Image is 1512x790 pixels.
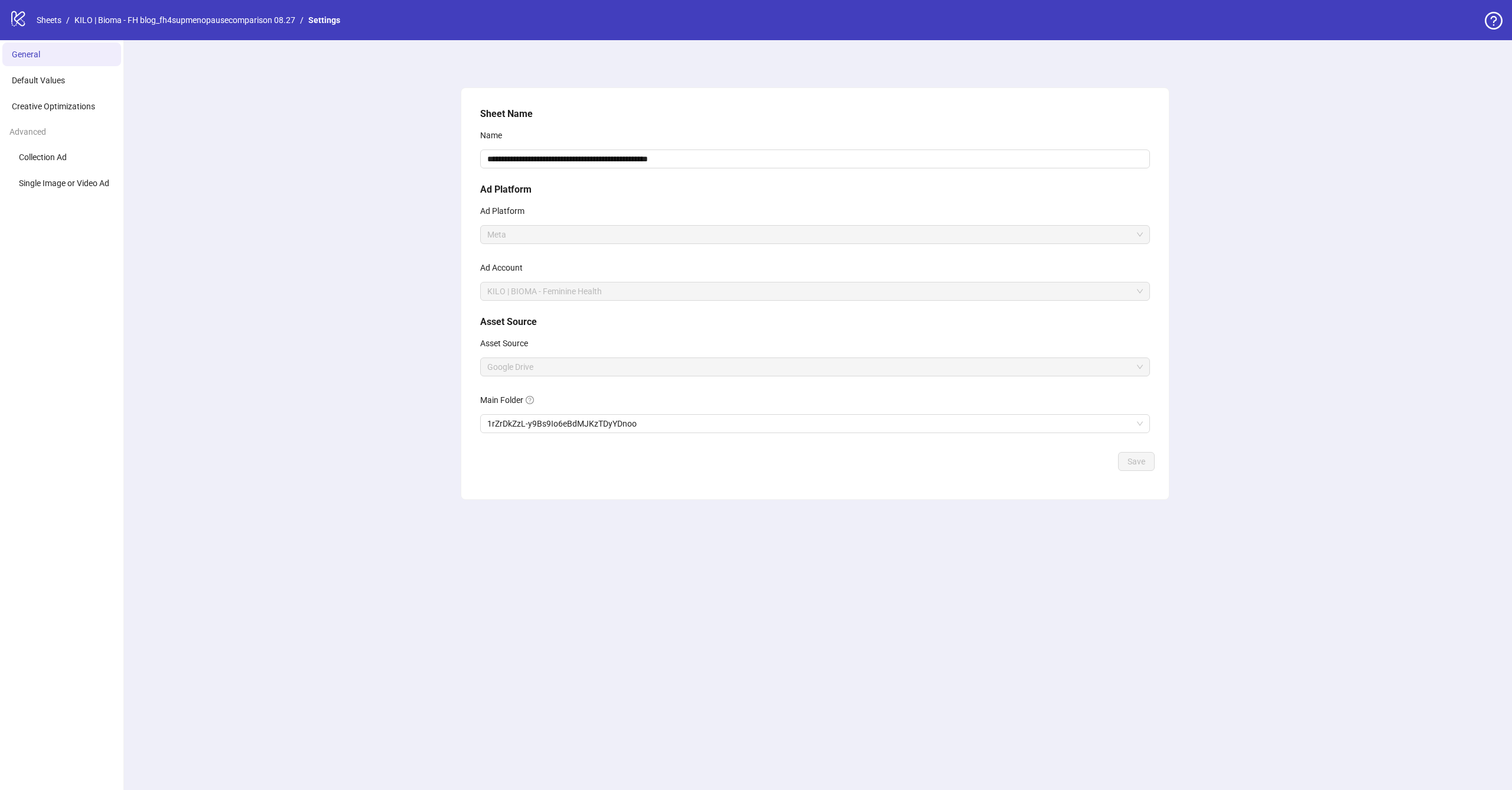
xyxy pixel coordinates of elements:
[487,358,1143,376] span: Google Drive
[66,14,70,27] li: /
[72,14,298,27] a: KILO | Bioma - FH blog_fh4supmenopausecomparison 08.27
[12,76,65,85] span: Default Values
[19,152,67,162] span: Collection Ad
[480,149,1150,168] input: Name
[526,396,534,404] span: question-circle
[1485,12,1503,30] span: question-circle
[34,14,64,27] a: Sheets
[487,226,1143,243] span: Meta
[19,178,109,188] span: Single Image or Video Ad
[12,50,40,59] span: General
[480,315,1150,329] h5: Asset Source
[480,183,1150,197] h5: Ad Platform
[480,107,1150,121] h5: Sheet Name
[300,14,304,27] li: /
[487,282,1143,300] span: KILO | BIOMA - Feminine Health
[480,391,542,409] label: Main Folder
[1118,452,1155,471] button: Save
[306,14,343,27] a: Settings
[480,258,530,277] label: Ad Account
[480,334,536,353] label: Asset Source
[487,415,1143,433] span: 1rZrDkZzL-y9Bs9Io6eBdMJKzTDyYDnoo
[12,102,95,111] span: Creative Optimizations
[480,126,510,145] label: Name
[480,201,532,220] label: Ad Platform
